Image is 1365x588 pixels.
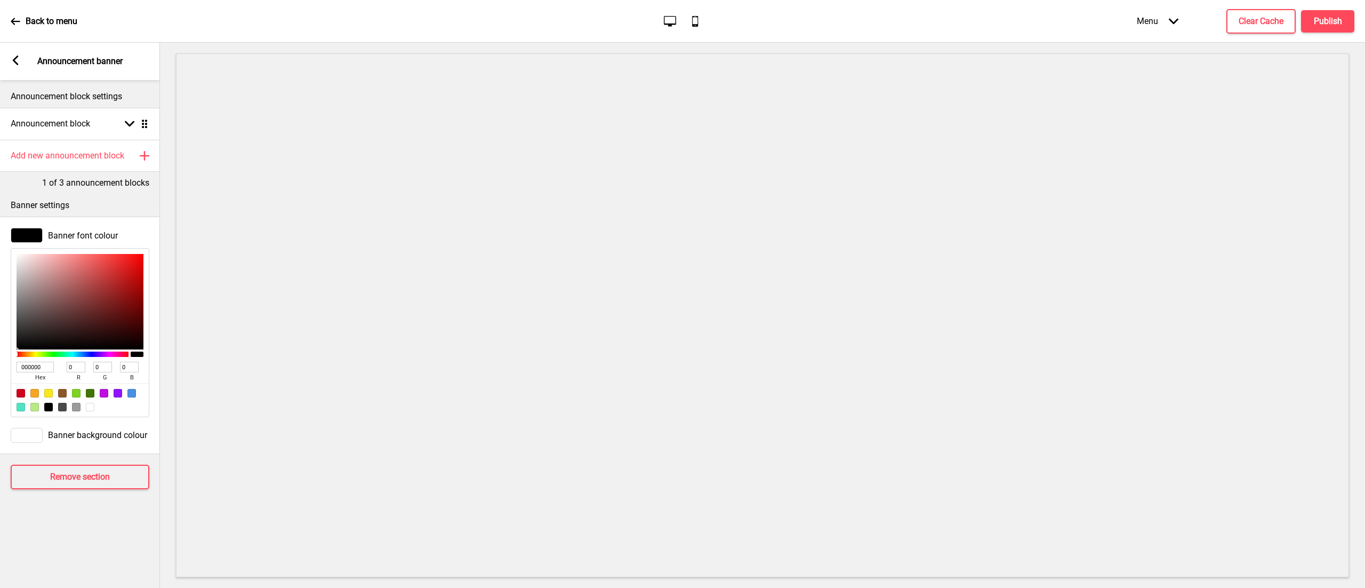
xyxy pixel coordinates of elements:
div: #D0021B [17,389,25,398]
span: b [120,372,143,383]
button: Publish [1301,10,1354,33]
div: #F5A623 [30,389,39,398]
h4: Add new announcement block [11,150,124,162]
div: #7ED321 [72,389,81,398]
div: #9013FE [114,389,122,398]
button: Remove section [11,465,149,489]
span: Banner background colour [48,430,147,440]
div: #F8E71C [44,389,53,398]
p: Back to menu [26,15,77,27]
div: #BD10E0 [100,389,108,398]
div: Banner font colour [11,228,149,243]
h4: Remove section [50,471,110,483]
div: #B8E986 [30,403,39,411]
div: #FFFFFF [86,403,94,411]
div: #9B9B9B [72,403,81,411]
div: #4A4A4A [58,403,67,411]
div: #4A90E2 [127,389,136,398]
span: hex [17,372,63,383]
h4: Publish [1314,15,1342,27]
span: r [67,372,90,383]
div: Banner background colour [11,428,149,443]
p: Announcement banner [37,55,123,67]
div: #8B572A [58,389,67,398]
div: #50E3C2 [17,403,25,411]
button: Clear Cache [1226,9,1296,34]
span: Banner font colour [48,231,118,241]
p: 1 of 3 announcement blocks [42,177,149,189]
a: Back to menu [11,7,77,36]
p: Announcement block settings [11,91,149,102]
span: g [93,372,117,383]
h4: Announcement block [11,118,90,130]
p: Banner settings [11,200,149,211]
div: #000000 [44,403,53,411]
div: Menu [1126,5,1189,37]
div: #417505 [86,389,94,398]
h4: Clear Cache [1239,15,1283,27]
